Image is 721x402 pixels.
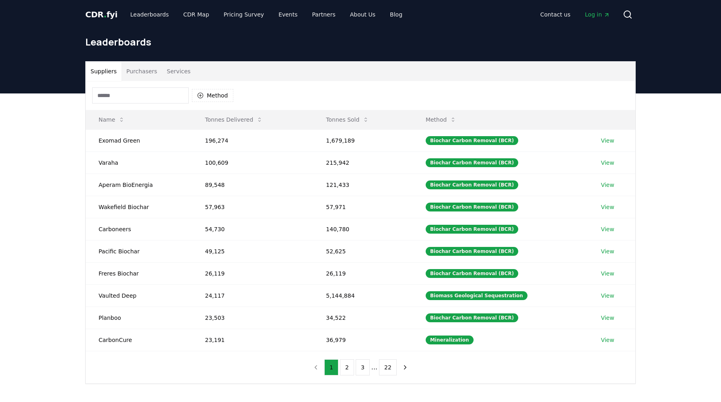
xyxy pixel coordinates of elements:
button: 1 [324,359,338,375]
td: 34,522 [313,307,413,329]
li: ... [371,363,377,372]
span: CDR fyi [85,10,117,19]
a: Leaderboards [124,7,175,22]
button: Purchasers [122,62,162,81]
td: Freres Biochar [86,262,192,284]
a: View [601,203,614,211]
h1: Leaderboards [85,35,636,48]
a: View [601,137,614,145]
div: Biochar Carbon Removal (BCR) [426,269,518,278]
td: 100,609 [192,151,313,174]
td: 1,679,189 [313,129,413,151]
td: 5,144,884 [313,284,413,307]
a: Blog [383,7,409,22]
td: CarbonCure [86,329,192,351]
div: Biochar Carbon Removal (BCR) [426,158,518,167]
a: CDR Map [177,7,216,22]
td: Pacific Biochar [86,240,192,262]
td: 49,125 [192,240,313,262]
td: 52,625 [313,240,413,262]
span: Log in [585,10,610,19]
a: Events [272,7,304,22]
td: Carboneers [86,218,192,240]
nav: Main [534,7,616,22]
a: Partners [306,7,342,22]
button: Name [92,112,131,128]
button: 2 [340,359,354,375]
button: Tonnes Sold [319,112,375,128]
td: 196,274 [192,129,313,151]
nav: Main [124,7,409,22]
td: Varaha [86,151,192,174]
button: Suppliers [86,62,122,81]
div: Mineralization [426,336,474,344]
td: 23,191 [192,329,313,351]
a: CDR.fyi [85,9,117,20]
button: 22 [379,359,397,375]
td: 26,119 [313,262,413,284]
div: Biochar Carbon Removal (BCR) [426,180,518,189]
a: About Us [344,7,382,22]
td: 89,548 [192,174,313,196]
td: 26,119 [192,262,313,284]
td: Aperam BioEnergia [86,174,192,196]
a: Pricing Survey [217,7,270,22]
a: View [601,225,614,233]
button: 3 [356,359,370,375]
div: Biochar Carbon Removal (BCR) [426,247,518,256]
div: Biochar Carbon Removal (BCR) [426,313,518,322]
a: View [601,314,614,322]
span: . [104,10,107,19]
td: 215,942 [313,151,413,174]
td: 54,730 [192,218,313,240]
a: View [601,336,614,344]
div: Biomass Geological Sequestration [426,291,527,300]
a: View [601,181,614,189]
button: Method [192,89,233,102]
div: Biochar Carbon Removal (BCR) [426,136,518,145]
button: Method [419,112,463,128]
button: Services [162,62,196,81]
td: 140,780 [313,218,413,240]
td: 121,433 [313,174,413,196]
td: 57,963 [192,196,313,218]
button: next page [398,359,412,375]
div: Biochar Carbon Removal (BCR) [426,203,518,211]
td: Exomad Green [86,129,192,151]
button: Tonnes Delivered [198,112,269,128]
div: Biochar Carbon Removal (BCR) [426,225,518,234]
td: Vaulted Deep [86,284,192,307]
td: Wakefield Biochar [86,196,192,218]
td: 36,979 [313,329,413,351]
a: View [601,269,614,278]
td: 24,117 [192,284,313,307]
td: Planboo [86,307,192,329]
td: 57,971 [313,196,413,218]
a: View [601,159,614,167]
a: Contact us [534,7,577,22]
a: View [601,292,614,300]
td: 23,503 [192,307,313,329]
a: Log in [579,7,616,22]
a: View [601,247,614,255]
